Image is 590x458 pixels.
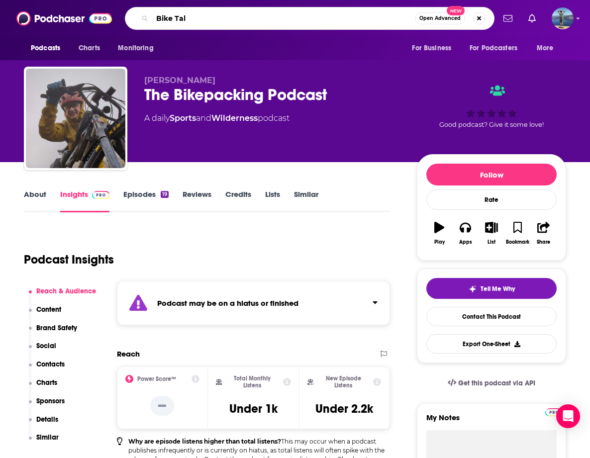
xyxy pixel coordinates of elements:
[506,239,529,245] div: Bookmark
[452,215,478,251] button: Apps
[26,69,125,168] img: The Bikepacking Podcast
[439,121,544,128] span: Good podcast? Give it some love!
[481,285,515,293] span: Tell Me Why
[556,404,580,428] div: Open Intercom Messenger
[545,408,563,416] img: Podchaser Pro
[36,397,65,405] p: Sponsors
[440,371,543,395] a: Get this podcast via API
[530,39,566,58] button: open menu
[426,334,557,354] button: Export One-Sheet
[60,189,109,212] a: InsightsPodchaser Pro
[137,375,176,382] h2: Power Score™
[447,6,465,15] span: New
[434,239,445,245] div: Play
[183,189,211,212] a: Reviews
[317,375,370,389] h2: New Episode Listens
[499,10,516,27] a: Show notifications dropdown
[196,113,211,123] span: and
[426,189,557,210] div: Rate
[144,76,215,85] span: [PERSON_NAME]
[117,349,140,359] h2: Reach
[117,281,390,325] section: Click to expand status details
[29,415,59,434] button: Details
[36,287,96,295] p: Reach & Audience
[29,433,59,452] button: Similar
[225,189,251,212] a: Credits
[524,10,540,27] a: Show notifications dropdown
[125,7,494,30] div: Search podcasts, credits, & more...
[150,396,174,416] p: --
[419,16,461,21] span: Open Advanced
[552,7,574,29] button: Show profile menu
[226,375,279,389] h2: Total Monthly Listens
[36,324,77,332] p: Brand Safety
[469,285,477,293] img: tell me why sparkle
[92,191,109,199] img: Podchaser Pro
[29,287,97,305] button: Reach & Audience
[537,239,550,245] div: Share
[417,76,566,137] div: Good podcast? Give it some love!
[24,252,114,267] h1: Podcast Insights
[144,112,290,124] div: A daily podcast
[29,378,58,397] button: Charts
[470,41,517,55] span: For Podcasters
[157,298,298,308] strong: Podcast may be on a hiatus or finished
[36,378,57,387] p: Charts
[426,278,557,299] button: tell me why sparkleTell Me Why
[16,9,112,28] img: Podchaser - Follow, Share and Rate Podcasts
[118,41,153,55] span: Monitoring
[111,39,166,58] button: open menu
[504,215,530,251] button: Bookmark
[36,360,65,368] p: Contacts
[36,342,56,350] p: Social
[479,215,504,251] button: List
[152,10,415,26] input: Search podcasts, credits, & more...
[552,7,574,29] span: Logged in as matt44812
[488,239,495,245] div: List
[531,215,557,251] button: Share
[405,39,464,58] button: open menu
[211,113,258,123] a: Wilderness
[537,41,554,55] span: More
[315,401,373,416] h3: Under 2.2k
[426,215,452,251] button: Play
[265,189,280,212] a: Lists
[36,433,59,442] p: Similar
[459,239,472,245] div: Apps
[426,413,557,430] label: My Notes
[29,342,57,360] button: Social
[426,307,557,326] a: Contact This Podcast
[36,415,58,424] p: Details
[128,438,281,445] b: Why are episode listens higher than total listens?
[24,189,46,212] a: About
[29,397,65,415] button: Sponsors
[161,191,169,198] div: 19
[31,41,60,55] span: Podcasts
[229,401,278,416] h3: Under 1k
[79,41,100,55] span: Charts
[415,12,465,24] button: Open AdvancedNew
[552,7,574,29] img: User Profile
[29,305,62,324] button: Content
[426,164,557,185] button: Follow
[412,41,451,55] span: For Business
[24,39,73,58] button: open menu
[72,39,106,58] a: Charts
[463,39,532,58] button: open menu
[545,407,563,416] a: Pro website
[170,113,196,123] a: Sports
[29,360,65,378] button: Contacts
[123,189,169,212] a: Episodes19
[458,379,535,387] span: Get this podcast via API
[29,324,78,342] button: Brand Safety
[36,305,61,314] p: Content
[294,189,318,212] a: Similar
